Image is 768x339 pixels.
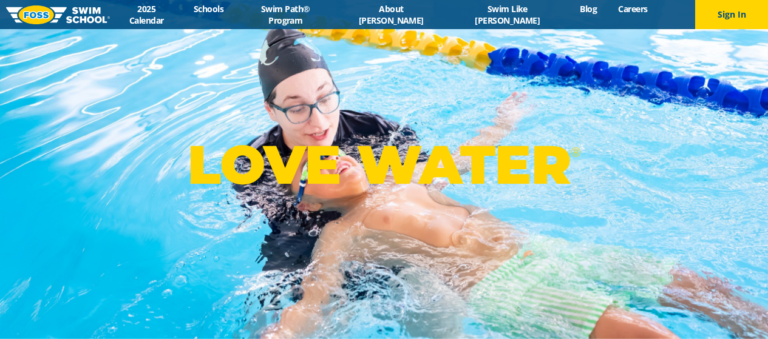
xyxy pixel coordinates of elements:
[337,3,446,26] a: About [PERSON_NAME]
[608,3,658,15] a: Careers
[571,144,580,159] sup: ®
[183,3,234,15] a: Schools
[446,3,569,26] a: Swim Like [PERSON_NAME]
[234,3,337,26] a: Swim Path® Program
[188,132,580,197] p: LOVE WATER
[110,3,183,26] a: 2025 Calendar
[6,5,110,24] img: FOSS Swim School Logo
[569,3,608,15] a: Blog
